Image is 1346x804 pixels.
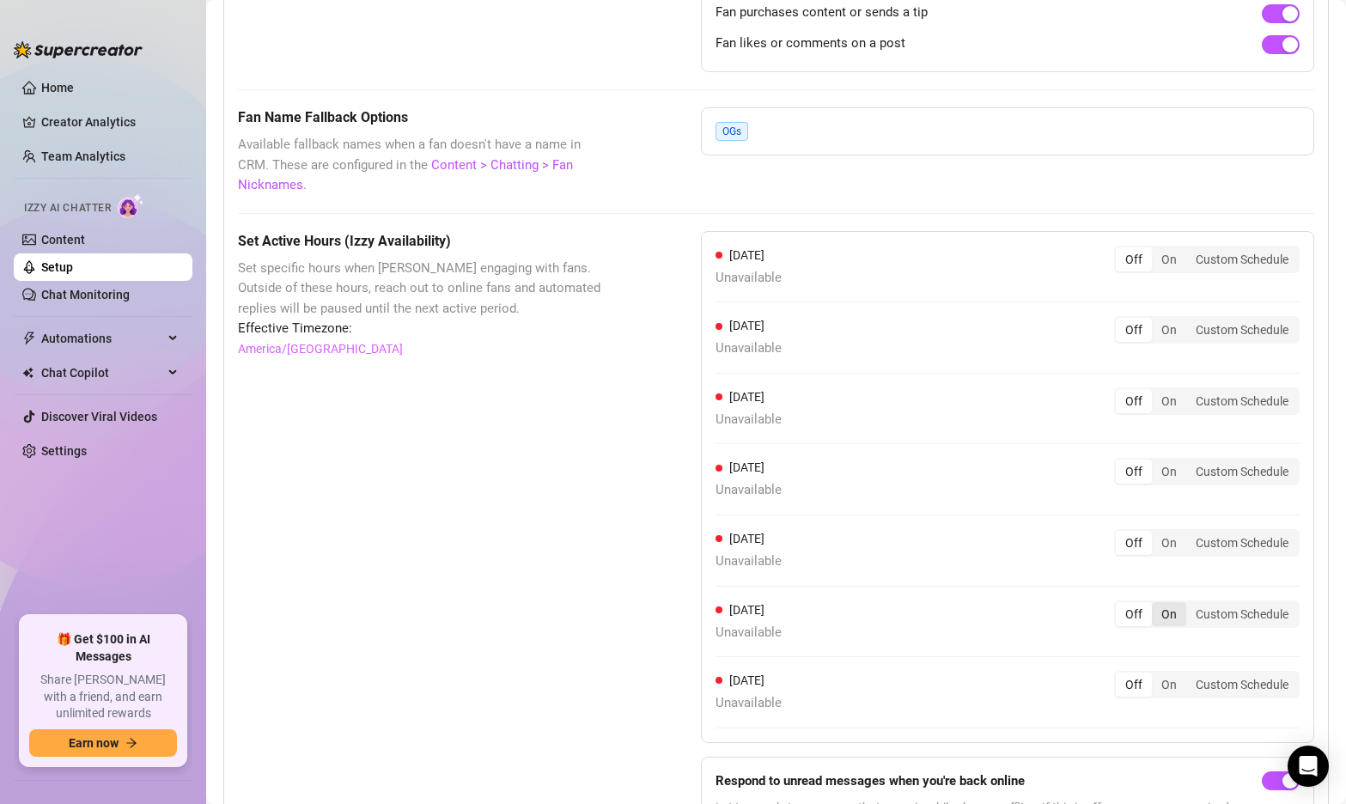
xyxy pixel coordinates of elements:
[238,135,615,196] span: Available fallback names when a fan doesn't have a name in CRM. These are configured in the .
[41,108,179,136] a: Creator Analytics
[22,367,33,379] img: Chat Copilot
[1116,318,1152,342] div: Off
[69,736,119,750] span: Earn now
[1152,460,1186,484] div: On
[1116,460,1152,484] div: Off
[1114,671,1300,698] div: segmented control
[716,122,748,141] span: OGs
[125,737,137,749] span: arrow-right
[716,773,1025,789] strong: Respond to unread messages when you're back online
[238,231,615,252] h5: Set Active Hours (Izzy Availability)
[729,248,764,262] span: [DATE]
[729,460,764,474] span: [DATE]
[1186,318,1298,342] div: Custom Schedule
[1152,673,1186,697] div: On
[1152,247,1186,271] div: On
[1152,389,1186,413] div: On
[1114,387,1300,415] div: segmented control
[716,33,905,54] span: Fan likes or comments on a post
[729,673,764,687] span: [DATE]
[716,693,782,714] span: Unavailable
[1114,458,1300,485] div: segmented control
[24,200,111,216] span: Izzy AI Chatter
[1114,600,1300,628] div: segmented control
[1116,389,1152,413] div: Off
[729,390,764,404] span: [DATE]
[1186,673,1298,697] div: Custom Schedule
[29,672,177,722] span: Share [PERSON_NAME] with a friend, and earn unlimited rewards
[1152,531,1186,555] div: On
[238,319,615,339] span: Effective Timezone:
[41,288,130,301] a: Chat Monitoring
[716,551,782,572] span: Unavailable
[1114,246,1300,273] div: segmented control
[1152,602,1186,626] div: On
[118,193,144,218] img: AI Chatter
[41,410,157,423] a: Discover Viral Videos
[1186,389,1298,413] div: Custom Schedule
[1288,746,1329,787] div: Open Intercom Messenger
[716,3,928,23] span: Fan purchases content or sends a tip
[729,319,764,332] span: [DATE]
[1114,529,1300,557] div: segmented control
[41,260,73,274] a: Setup
[41,325,163,352] span: Automations
[1186,531,1298,555] div: Custom Schedule
[1186,602,1298,626] div: Custom Schedule
[238,259,615,320] span: Set specific hours when [PERSON_NAME] engaging with fans. Outside of these hours, reach out to on...
[729,532,764,545] span: [DATE]
[1114,316,1300,344] div: segmented control
[238,107,615,128] h5: Fan Name Fallback Options
[716,268,782,289] span: Unavailable
[716,338,782,359] span: Unavailable
[14,41,143,58] img: logo-BBDzfeDw.svg
[716,480,782,501] span: Unavailable
[716,623,782,643] span: Unavailable
[1116,673,1152,697] div: Off
[716,410,782,430] span: Unavailable
[1116,247,1152,271] div: Off
[238,339,403,358] a: America/[GEOGRAPHIC_DATA]
[1186,247,1298,271] div: Custom Schedule
[41,444,87,458] a: Settings
[1186,460,1298,484] div: Custom Schedule
[29,729,177,757] button: Earn nowarrow-right
[1152,318,1186,342] div: On
[729,603,764,617] span: [DATE]
[41,81,74,94] a: Home
[22,332,36,345] span: thunderbolt
[1116,531,1152,555] div: Off
[1116,602,1152,626] div: Off
[41,233,85,247] a: Content
[41,359,163,387] span: Chat Copilot
[41,149,125,163] a: Team Analytics
[29,631,177,665] span: 🎁 Get $100 in AI Messages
